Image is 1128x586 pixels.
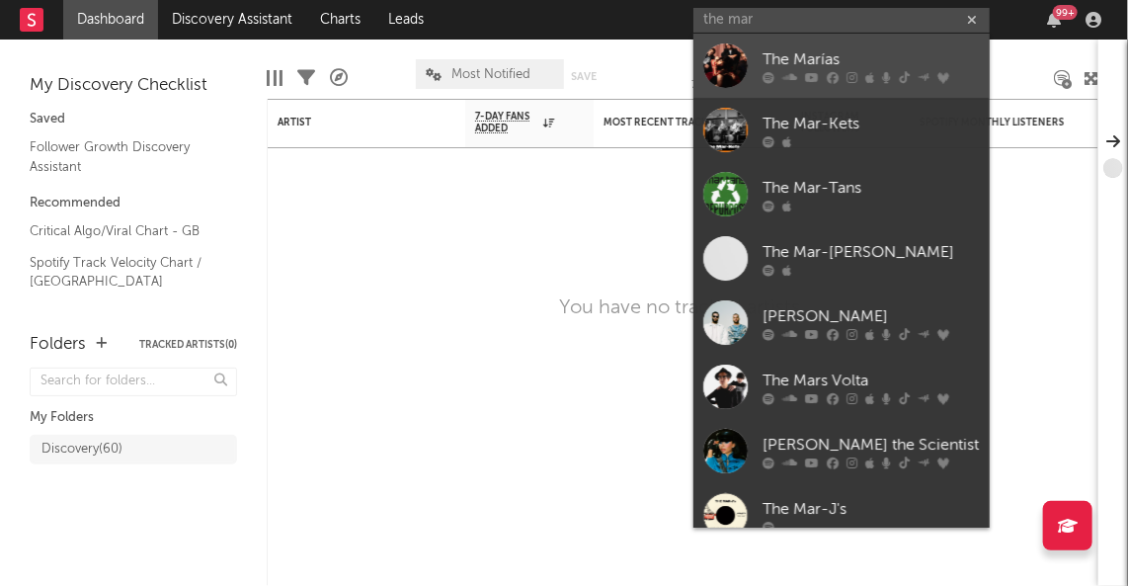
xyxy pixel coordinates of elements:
input: Search for artists [693,8,990,33]
a: [PERSON_NAME] the Scientist [693,419,990,483]
div: Spotify Monthly Listeners [920,117,1068,128]
div: 99 + [1053,5,1078,20]
a: Follower Growth Discovery Assistant [30,136,217,177]
a: Critical Algo/Viral Chart - GB [30,220,217,242]
div: The Mars Volta [763,369,980,392]
div: Artist [278,117,426,128]
button: Tracked Artists(0) [139,340,237,350]
div: Discovery ( 60 ) [41,438,122,461]
div: The Mar-J's [763,497,980,521]
div: The Mar-Tans [763,176,980,200]
div: The Mar-Kets [763,112,980,135]
div: [PERSON_NAME] the Scientist [763,433,980,457]
div: 7-Day Fans Added (7-Day Fans Added) [691,74,770,98]
a: Spotify Track Velocity Chart / [GEOGRAPHIC_DATA] [30,252,217,293]
div: [PERSON_NAME] [763,304,980,328]
div: 7-Day Fans Added (7-Day Fans Added) [691,49,770,107]
span: Most Notified [451,68,530,81]
a: The Mar-Tans [693,162,990,226]
a: [PERSON_NAME] [693,291,990,355]
a: The Mar-[PERSON_NAME] [693,226,990,291]
div: Filters [297,49,315,107]
div: A&R Pipeline [330,49,348,107]
a: Discovery(60) [30,435,237,464]
a: The Mar-J's [693,483,990,547]
div: You have no tracked artists. [560,296,806,320]
div: Edit Columns [267,49,282,107]
button: Save [571,71,597,82]
a: The Marías [693,34,990,98]
a: The Mar-Kets [693,98,990,162]
a: The Mars Volta [693,355,990,419]
div: My Folders [30,406,237,430]
input: Search for folders... [30,368,237,396]
button: 99+ [1047,12,1061,28]
div: Saved [30,108,237,131]
div: Folders [30,333,86,357]
div: The Mar-[PERSON_NAME] [763,240,980,264]
div: Most Recent Track [604,117,752,128]
span: 7-Day Fans Added [475,111,538,134]
div: My Discovery Checklist [30,74,237,98]
div: Recommended [30,192,237,215]
div: The Marías [763,47,980,71]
